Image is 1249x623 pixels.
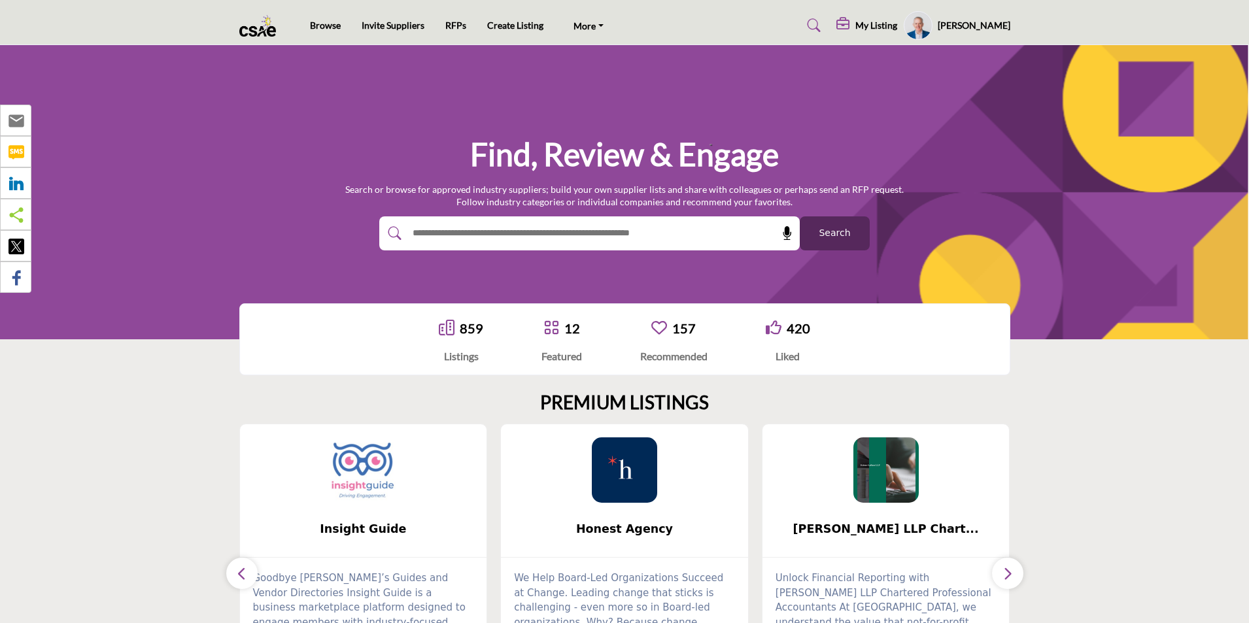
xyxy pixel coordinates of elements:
[795,15,829,36] a: Search
[592,437,657,503] img: Honest Agency
[762,512,1010,547] a: [PERSON_NAME] LLP Chart...
[564,16,613,35] a: More
[439,348,483,364] div: Listings
[782,520,990,537] span: [PERSON_NAME] LLP Chart...
[853,437,919,503] img: Kriens-LaRose LLP Chartered Professional Accountants
[904,11,932,40] button: Show hide supplier dropdown
[543,320,559,337] a: Go to Featured
[782,512,990,547] b: Kriens-LaRose LLP Chartered Professional Accountants
[787,320,810,336] a: 420
[310,20,341,31] a: Browse
[540,392,709,414] h2: PREMIUM LISTINGS
[640,348,708,364] div: Recommended
[651,320,667,337] a: Go to Recommended
[938,19,1010,32] h5: [PERSON_NAME]
[330,437,396,503] img: Insight Guide
[460,320,483,336] a: 859
[445,20,466,31] a: RFPs
[836,18,897,33] div: My Listing
[564,320,580,336] a: 12
[501,512,748,547] a: Honest Agency
[487,20,543,31] a: Create Listing
[766,348,810,364] div: Liked
[239,15,283,37] img: Site Logo
[345,183,904,209] p: Search or browse for approved industry suppliers; build your own supplier lists and share with co...
[362,20,424,31] a: Invite Suppliers
[766,320,781,335] i: Go to Liked
[541,348,582,364] div: Featured
[470,134,779,175] h1: Find, Review & Engage
[260,512,468,547] b: Insight Guide
[521,512,728,547] b: Honest Agency
[855,20,897,31] h5: My Listing
[260,520,468,537] span: Insight Guide
[672,320,696,336] a: 157
[819,226,850,240] span: Search
[800,216,870,250] button: Search
[240,512,487,547] a: Insight Guide
[521,520,728,537] span: Honest Agency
